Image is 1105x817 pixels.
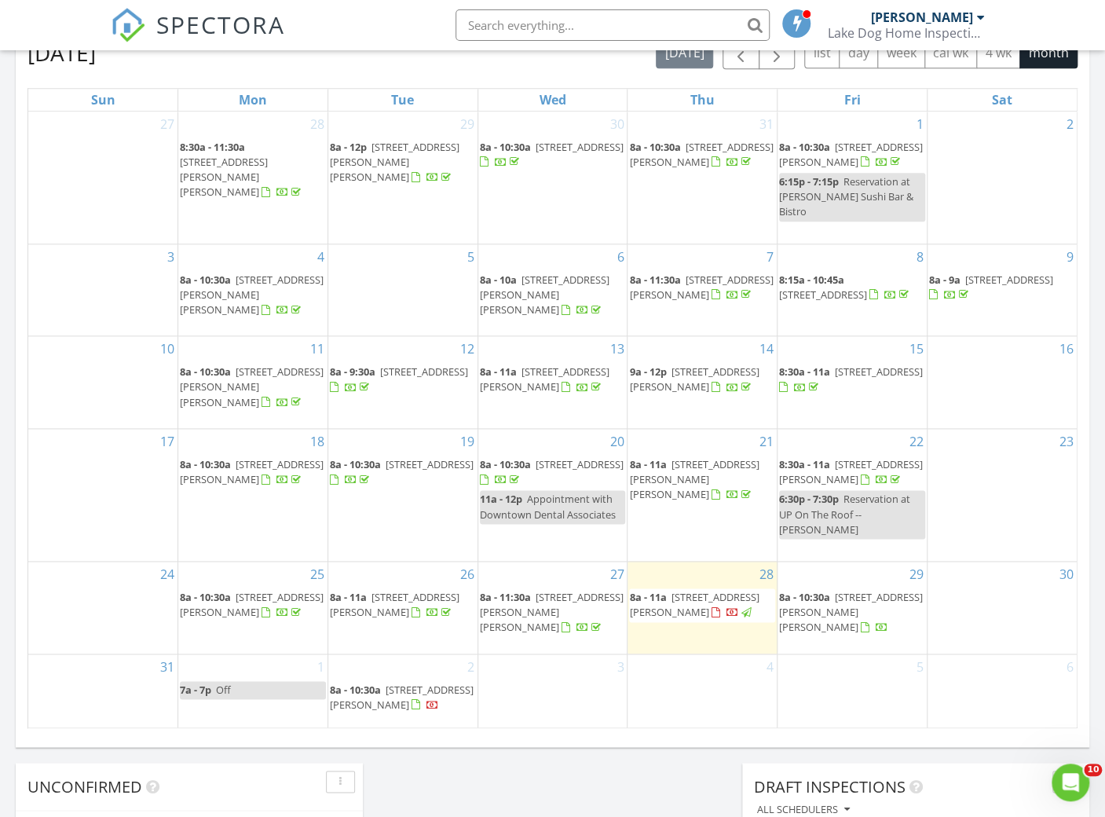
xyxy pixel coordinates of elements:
div: All schedulers [757,804,850,815]
span: [STREET_ADDRESS] [965,273,1053,287]
td: Go to August 14, 2025 [628,336,778,429]
a: 8a - 12p [STREET_ADDRESS][PERSON_NAME][PERSON_NAME] [330,138,476,188]
span: 8a - 11:30a [480,590,531,604]
td: Go to July 29, 2025 [327,112,477,244]
a: Go to August 17, 2025 [157,429,177,454]
td: Go to August 12, 2025 [327,336,477,429]
a: 8a - 10:30a [STREET_ADDRESS][PERSON_NAME] [330,681,476,715]
iframe: Intercom live chat [1052,764,1089,801]
span: [STREET_ADDRESS][PERSON_NAME][PERSON_NAME] [480,590,624,634]
td: Go to August 24, 2025 [28,561,178,654]
span: [STREET_ADDRESS][PERSON_NAME] [180,590,324,619]
span: [STREET_ADDRESS] [536,140,624,154]
button: cal wk [924,38,978,68]
button: list [804,38,840,68]
a: Go to August 13, 2025 [606,336,627,361]
a: 8a - 10:30a [STREET_ADDRESS][PERSON_NAME][PERSON_NAME] [779,590,923,634]
a: Go to July 27, 2025 [157,112,177,137]
a: 8a - 11:30a [STREET_ADDRESS][PERSON_NAME] [629,273,773,302]
a: 8a - 11a [STREET_ADDRESS][PERSON_NAME] [480,365,609,394]
td: Go to August 20, 2025 [477,428,628,561]
a: 8a - 10:30a [STREET_ADDRESS][PERSON_NAME] [779,138,925,172]
a: Go to September 4, 2025 [763,654,777,680]
h2: [DATE] [27,37,96,68]
a: 8a - 11a [STREET_ADDRESS][PERSON_NAME] [330,590,459,619]
a: 9a - 12p [STREET_ADDRESS][PERSON_NAME] [629,363,775,397]
a: 8a - 11a [STREET_ADDRESS][PERSON_NAME] [629,588,775,622]
span: [STREET_ADDRESS][PERSON_NAME] [779,140,923,169]
a: Go to August 15, 2025 [906,336,927,361]
a: Go to August 10, 2025 [157,336,177,361]
a: 8a - 9:30a [STREET_ADDRESS] [330,363,476,397]
span: [STREET_ADDRESS][PERSON_NAME] [629,590,759,619]
td: Go to August 27, 2025 [477,561,628,654]
td: Go to August 28, 2025 [628,561,778,654]
button: Previous month [723,37,759,69]
a: 8a - 10:30a [STREET_ADDRESS][PERSON_NAME] [180,588,326,622]
a: Go to August 19, 2025 [457,429,477,454]
td: Go to August 15, 2025 [778,336,928,429]
td: Go to August 22, 2025 [778,428,928,561]
td: Go to September 5, 2025 [778,654,928,727]
span: [STREET_ADDRESS][PERSON_NAME][PERSON_NAME] [180,273,324,317]
td: Go to August 19, 2025 [327,428,477,561]
td: Go to August 6, 2025 [477,244,628,336]
td: Go to August 25, 2025 [178,561,328,654]
a: Go to September 6, 2025 [1063,654,1077,680]
a: 8:30a - 11:30a [STREET_ADDRESS][PERSON_NAME][PERSON_NAME] [180,140,304,200]
a: Tuesday [388,89,417,111]
td: Go to August 23, 2025 [927,428,1077,561]
span: [STREET_ADDRESS][PERSON_NAME] [629,140,773,169]
span: Off [216,683,231,697]
span: 8a - 10:30a [180,365,231,379]
input: Search everything... [456,9,770,41]
span: [STREET_ADDRESS][PERSON_NAME][PERSON_NAME] [480,273,609,317]
td: Go to September 6, 2025 [927,654,1077,727]
a: Go to August 2, 2025 [1063,112,1077,137]
td: Go to August 10, 2025 [28,336,178,429]
span: 8a - 10:30a [779,590,830,604]
a: Go to August 31, 2025 [157,654,177,680]
a: 8a - 9a [STREET_ADDRESS] [929,273,1053,302]
span: [STREET_ADDRESS] [386,457,474,471]
span: 8:30a - 11:30a [180,140,245,154]
a: Wednesday [536,89,569,111]
a: Go to August 26, 2025 [457,562,477,587]
a: SPECTORA [111,21,285,54]
span: 9a - 12p [629,365,666,379]
span: 8:30a - 11a [779,365,830,379]
span: 8a - 10:30a [629,140,680,154]
span: [STREET_ADDRESS][PERSON_NAME] [779,457,923,486]
a: 8a - 10:30a [STREET_ADDRESS][PERSON_NAME] [779,140,923,169]
a: Go to August 22, 2025 [906,429,927,454]
a: 8a - 9a [STREET_ADDRESS] [929,271,1075,305]
a: 8a - 10:30a [STREET_ADDRESS] [330,457,474,486]
span: 8a - 9a [929,273,960,287]
a: Go to August 28, 2025 [756,562,777,587]
span: [STREET_ADDRESS] [536,457,624,471]
a: 8:30a - 11a [STREET_ADDRESS] [779,365,923,394]
td: Go to August 8, 2025 [778,244,928,336]
a: 8a - 10:30a [STREET_ADDRESS][PERSON_NAME][PERSON_NAME] [180,273,324,317]
button: month [1019,38,1078,68]
a: Go to September 5, 2025 [913,654,927,680]
span: 8a - 10:30a [330,683,381,697]
td: Go to August 9, 2025 [927,244,1077,336]
button: week [877,38,925,68]
a: 8:15a - 10:45a [STREET_ADDRESS] [779,271,925,305]
td: Go to August 31, 2025 [28,654,178,727]
a: 8a - 10:30a [STREET_ADDRESS][PERSON_NAME] [180,590,324,619]
a: 8a - 11a [STREET_ADDRESS][PERSON_NAME] [480,363,626,397]
a: Go to August 24, 2025 [157,562,177,587]
a: 8a - 10:30a [STREET_ADDRESS][PERSON_NAME][PERSON_NAME] [180,365,324,408]
a: Go to August 23, 2025 [1056,429,1077,454]
span: 7a - 7p [180,683,211,697]
div: Lake Dog Home Inspection [827,25,984,41]
a: 8a - 11a [STREET_ADDRESS][PERSON_NAME] [629,590,759,619]
a: 8:30a - 11a [STREET_ADDRESS] [779,363,925,397]
span: Reservation at UP On The Roof -- [PERSON_NAME] [779,492,910,536]
td: Go to August 29, 2025 [778,561,928,654]
span: Unconfirmed [27,775,142,797]
a: Go to August 29, 2025 [906,562,927,587]
td: Go to September 4, 2025 [628,654,778,727]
